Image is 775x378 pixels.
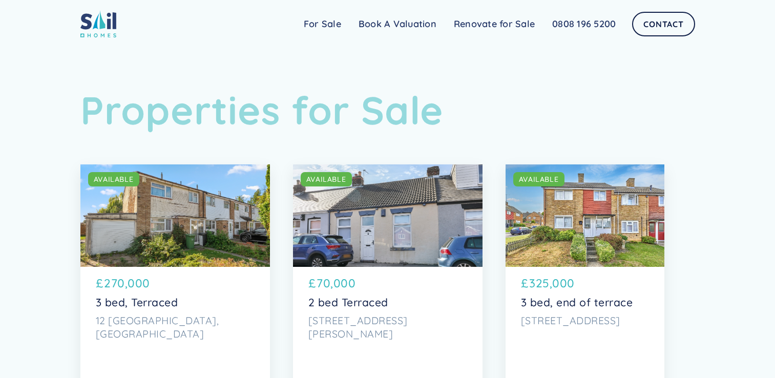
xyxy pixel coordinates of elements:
[80,10,116,37] img: sail home logo colored
[94,174,134,184] div: AVAILABLE
[306,174,346,184] div: AVAILABLE
[308,314,467,340] p: [STREET_ADDRESS][PERSON_NAME]
[521,275,529,292] p: £
[519,174,559,184] div: AVAILABLE
[308,275,316,292] p: £
[96,275,103,292] p: £
[104,275,150,292] p: 270,000
[80,87,695,134] h1: Properties for Sale
[543,14,624,34] a: 0808 196 5200
[308,296,467,309] p: 2 bed Terraced
[295,14,350,34] a: For Sale
[632,12,695,36] a: Contact
[317,275,355,292] p: 70,000
[96,314,255,340] p: 12 [GEOGRAPHIC_DATA], [GEOGRAPHIC_DATA]
[529,275,575,292] p: 325,000
[445,14,543,34] a: Renovate for Sale
[350,14,445,34] a: Book A Valuation
[521,314,649,327] p: [STREET_ADDRESS]
[96,296,255,309] p: 3 bed, Terraced
[521,296,649,309] p: 3 bed, end of terrace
